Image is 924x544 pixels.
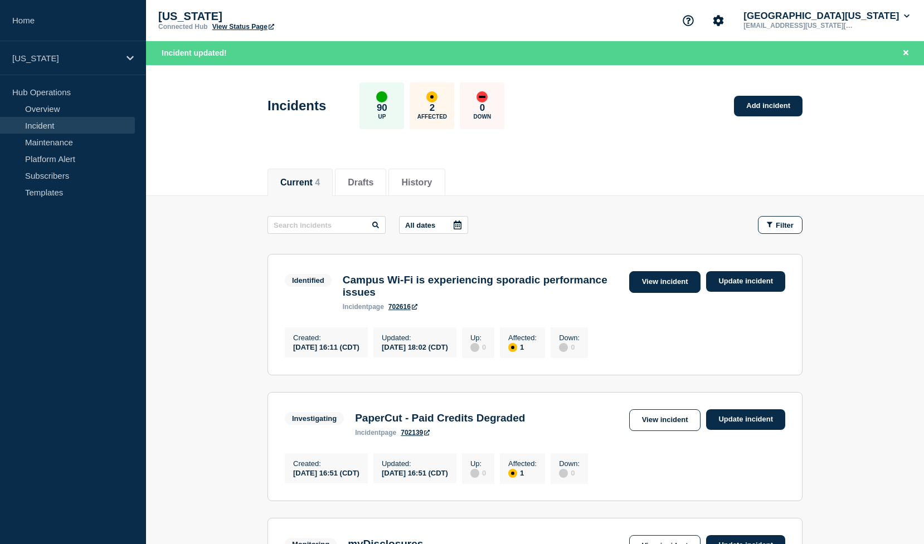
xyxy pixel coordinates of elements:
div: disabled [470,469,479,478]
div: [DATE] 16:51 (CDT) [382,468,448,477]
a: Add incident [734,96,803,116]
div: 1 [508,468,537,478]
p: All dates [405,221,435,229]
span: Incident updated! [162,48,227,57]
a: View incident [629,409,701,431]
h3: Campus Wi-Fi is experiencing sporadic performance issues [343,274,624,298]
div: 0 [559,342,580,352]
p: Up : [470,459,486,468]
span: incident [355,429,381,437]
div: [DATE] 16:51 (CDT) [293,468,359,477]
div: up [376,91,387,102]
p: [US_STATE] [158,10,381,23]
p: 0 [480,102,485,114]
span: Investigating [285,412,344,425]
p: 90 [377,102,387,114]
button: Filter [758,216,803,234]
p: 2 [430,102,435,114]
p: page [355,429,396,437]
button: [GEOGRAPHIC_DATA][US_STATE] [741,11,912,22]
h1: Incidents [268,98,326,114]
span: Identified [285,274,332,287]
p: Up : [470,334,486,342]
div: disabled [559,343,568,352]
input: Search incidents [268,216,386,234]
p: Down : [559,459,580,468]
p: Up [378,114,386,120]
span: 4 [315,178,320,187]
p: Created : [293,459,359,468]
div: 0 [470,468,486,478]
a: Update incident [706,271,785,292]
button: Current 4 [280,178,320,188]
h3: PaperCut - Paid Credits Degraded [355,412,525,424]
button: All dates [399,216,468,234]
p: Affected : [508,334,537,342]
button: History [401,178,432,188]
p: Affected [417,114,447,120]
div: 0 [470,342,486,352]
button: Close banner [899,47,913,60]
div: [DATE] 18:02 (CDT) [382,342,448,351]
span: Filter [776,221,794,229]
p: Down : [559,334,580,342]
p: Updated : [382,334,448,342]
div: disabled [470,343,479,352]
div: [DATE] 16:11 (CDT) [293,342,359,351]
button: Drafts [348,178,373,188]
a: Update incident [706,409,785,430]
button: Account settings [707,9,730,32]
p: page [343,303,384,311]
p: Updated : [382,459,448,468]
div: 1 [508,342,537,352]
div: 0 [559,468,580,478]
p: Affected : [508,459,537,468]
p: [US_STATE] [12,53,119,63]
a: View incident [629,271,701,293]
div: affected [508,469,517,478]
div: affected [426,91,437,102]
p: [EMAIL_ADDRESS][US_STATE][DOMAIN_NAME] [741,22,857,30]
div: down [476,91,488,102]
p: Down [474,114,492,120]
p: Connected Hub [158,23,208,31]
div: affected [508,343,517,352]
a: 702139 [401,429,430,437]
a: View Status Page [212,23,274,31]
span: incident [343,303,368,311]
div: disabled [559,469,568,478]
p: Created : [293,334,359,342]
button: Support [677,9,700,32]
a: 702616 [388,303,417,311]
